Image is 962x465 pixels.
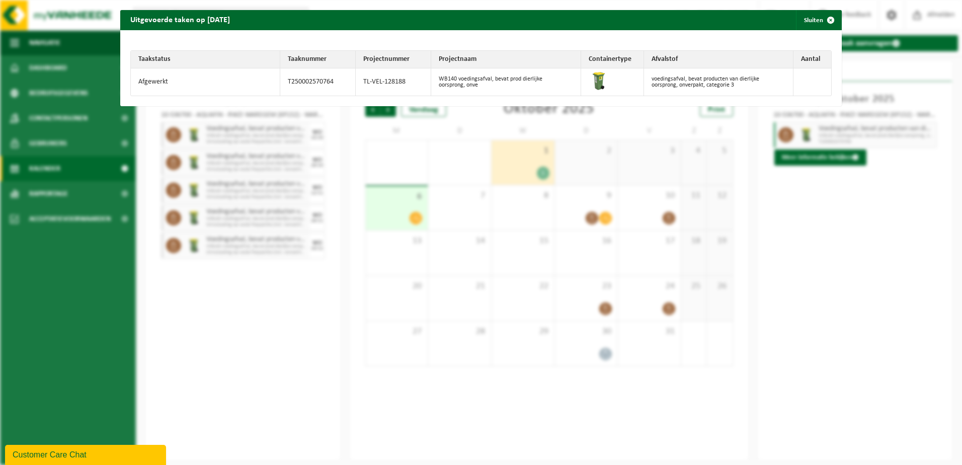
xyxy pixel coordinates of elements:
[644,68,793,96] td: voedingsafval, bevat producten van dierlijke oorsprong, onverpakt, categorie 3
[131,68,280,96] td: Afgewerkt
[356,51,431,68] th: Projectnummer
[356,68,431,96] td: TL-VEL-128188
[120,10,240,29] h2: Uitgevoerde taken op [DATE]
[581,51,644,68] th: Containertype
[131,51,280,68] th: Taakstatus
[280,51,356,68] th: Taaknummer
[644,51,793,68] th: Afvalstof
[280,68,356,96] td: T250002570764
[431,51,581,68] th: Projectnaam
[589,71,609,91] img: WB-0140-HPE-GN-50
[796,10,841,30] button: Sluiten
[5,443,168,465] iframe: chat widget
[431,68,581,96] td: WB140 voedingsafval, bevat prod dierlijke oorsprong, onve
[793,51,831,68] th: Aantal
